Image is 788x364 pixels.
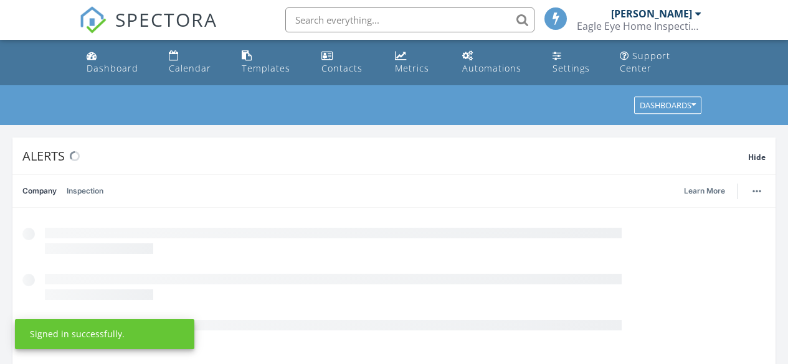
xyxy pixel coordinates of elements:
[640,101,696,110] div: Dashboards
[577,20,701,32] div: Eagle Eye Home Inspections
[242,62,290,74] div: Templates
[752,190,761,192] img: ellipsis-632cfdd7c38ec3a7d453.svg
[611,7,692,20] div: [PERSON_NAME]
[390,45,447,80] a: Metrics
[79,17,217,43] a: SPECTORA
[462,62,521,74] div: Automations
[316,45,380,80] a: Contacts
[87,62,138,74] div: Dashboard
[82,45,154,80] a: Dashboard
[620,50,670,74] div: Support Center
[30,328,125,340] div: Signed in successfully.
[634,97,701,114] button: Dashboards
[164,45,227,80] a: Calendar
[457,45,538,80] a: Automations (Basic)
[22,175,57,207] a: Company
[548,45,605,80] a: Settings
[615,45,706,80] a: Support Center
[395,62,429,74] div: Metrics
[285,7,534,32] input: Search everything...
[553,62,590,74] div: Settings
[748,152,766,162] span: Hide
[684,185,733,197] a: Learn More
[79,6,107,34] img: The Best Home Inspection Software - Spectora
[169,62,211,74] div: Calendar
[321,62,363,74] div: Contacts
[22,147,748,164] div: Alerts
[67,175,103,207] a: Inspection
[115,6,217,32] span: SPECTORA
[237,45,306,80] a: Templates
